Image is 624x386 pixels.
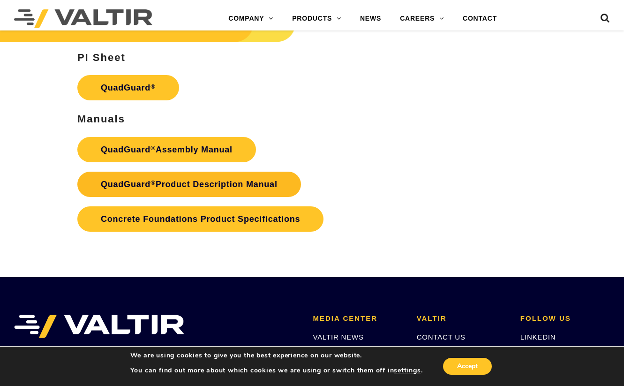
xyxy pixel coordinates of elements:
[417,333,466,341] a: CONTACT US
[130,366,423,375] p: You can find out more about which cookies we are using or switch them off in .
[130,351,423,360] p: We are using cookies to give you the best experience on our website.
[14,9,152,28] img: Valtir
[443,358,492,375] button: Accept
[351,9,391,28] a: NEWS
[150,179,156,186] sup: ®
[283,9,351,28] a: PRODUCTS
[391,9,453,28] a: CAREERS
[417,315,506,323] h2: VALTIR
[453,9,506,28] a: CONTACT
[77,113,125,125] strong: Manuals
[150,83,156,90] sup: ®
[77,52,126,63] strong: PI Sheet
[77,75,179,100] a: QuadGuard®
[77,137,256,162] a: QuadGuard®Assembly Manual
[219,9,283,28] a: COMPANY
[394,366,421,375] button: settings
[77,206,323,232] a: Concrete Foundations Product Specifications
[77,172,301,197] a: QuadGuard®Product Description Manual
[150,144,156,151] sup: ®
[313,315,402,323] h2: MEDIA CENTER
[520,315,610,323] h2: FOLLOW US
[313,333,363,341] a: VALTIR NEWS
[14,315,184,338] img: VALTIR
[520,333,556,341] a: LINKEDIN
